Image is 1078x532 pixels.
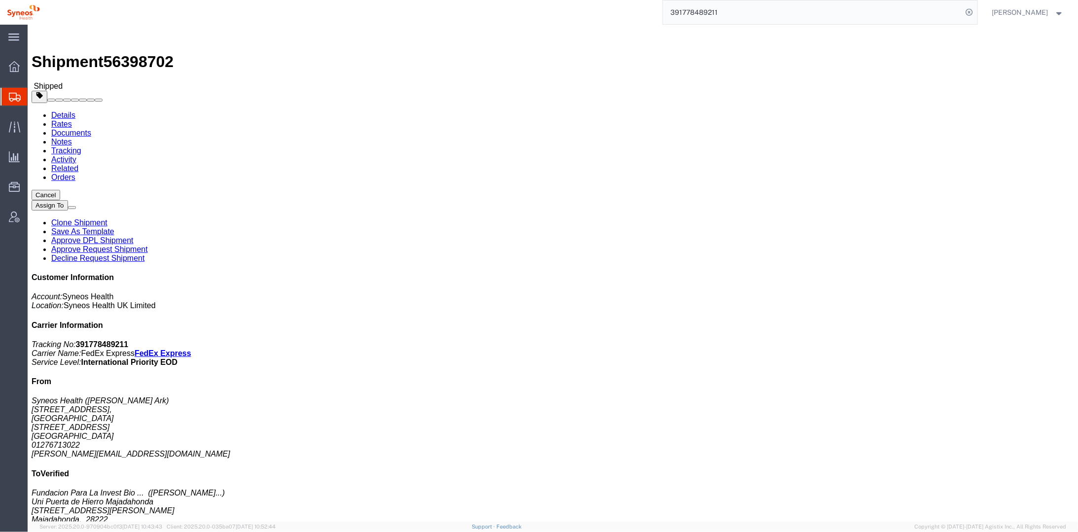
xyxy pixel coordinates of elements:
img: logo [7,5,40,20]
span: [DATE] 10:43:43 [122,524,162,530]
span: Copyright © [DATE]-[DATE] Agistix Inc., All Rights Reserved [914,523,1066,531]
input: Search for shipment number, reference number [663,0,963,24]
iframe: FS Legacy Container [28,25,1078,522]
span: Melissa Gallo [992,7,1048,18]
span: Server: 2025.20.0-970904bc0f3 [39,524,162,530]
a: Support [472,524,496,530]
span: Client: 2025.20.0-035ba07 [167,524,276,530]
span: [DATE] 10:52:44 [236,524,276,530]
button: [PERSON_NAME] [992,6,1065,18]
a: Feedback [496,524,522,530]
